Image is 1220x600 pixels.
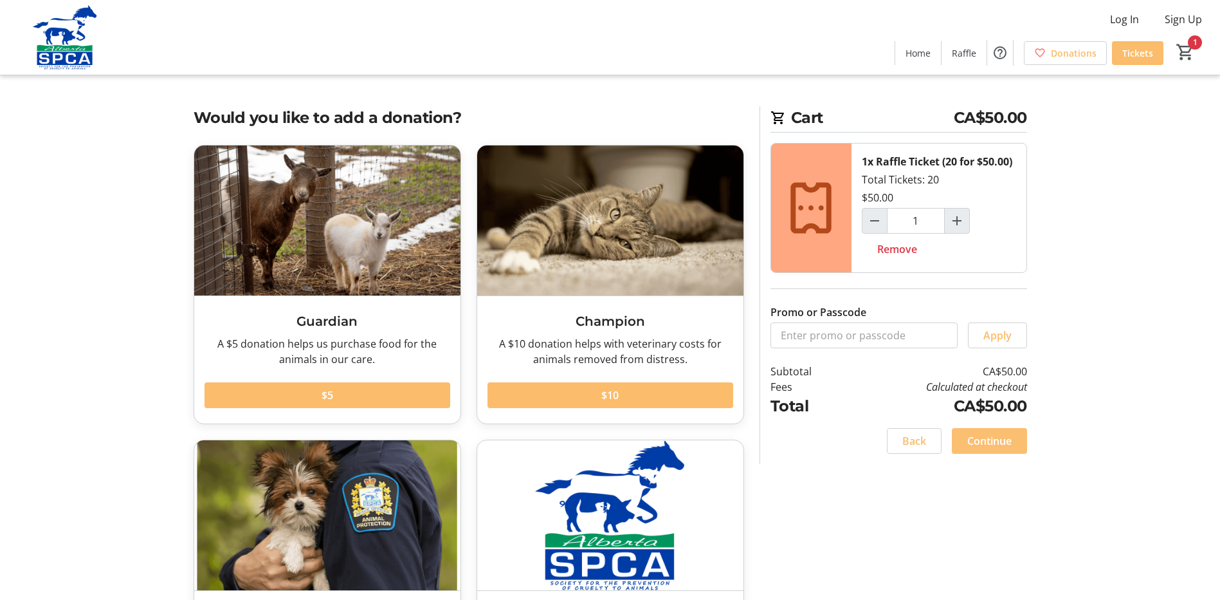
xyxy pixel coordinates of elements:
[1110,12,1139,27] span: Log In
[205,312,450,331] h3: Guardian
[322,388,333,403] span: $5
[205,382,450,408] button: $5
[906,46,931,60] span: Home
[1122,46,1153,60] span: Tickets
[1051,46,1097,60] span: Donations
[895,41,941,65] a: Home
[983,328,1012,343] span: Apply
[862,190,893,205] div: $50.00
[844,379,1026,395] td: Calculated at checkout
[1100,9,1149,30] button: Log In
[194,106,744,129] h2: Would you like to add a donation?
[770,395,845,418] td: Total
[770,379,845,395] td: Fees
[877,241,917,257] span: Remove
[968,323,1027,348] button: Apply
[1174,41,1197,64] button: Cart
[862,236,933,262] button: Remove
[844,395,1026,418] td: CA$50.00
[770,364,845,379] td: Subtotal
[487,382,733,408] button: $10
[487,312,733,331] h3: Champion
[887,208,945,234] input: Raffle Ticket (20 for $50.00) Quantity
[1112,41,1163,65] a: Tickets
[770,305,866,320] label: Promo or Passcode
[862,154,1012,169] div: 1x Raffle Ticket (20 for $50.00)
[887,428,942,454] button: Back
[902,433,926,449] span: Back
[952,428,1027,454] button: Continue
[967,433,1012,449] span: Continue
[942,41,987,65] a: Raffle
[851,144,1026,272] div: Total Tickets: 20
[954,106,1027,129] span: CA$50.00
[477,440,743,590] img: Donate Another Amount
[601,388,619,403] span: $10
[1154,9,1212,30] button: Sign Up
[952,46,976,60] span: Raffle
[194,145,460,295] img: Guardian
[862,209,887,233] button: Decrement by one
[844,364,1026,379] td: CA$50.00
[987,40,1013,66] button: Help
[945,209,969,233] button: Increment by one
[477,145,743,295] img: Champion
[1165,12,1202,27] span: Sign Up
[770,323,958,348] input: Enter promo or passcode
[194,440,460,590] img: Animal Hero
[487,336,733,367] div: A $10 donation helps with veterinary costs for animals removed from distress.
[205,336,450,367] div: A $5 donation helps us purchase food for the animals in our care.
[1024,41,1107,65] a: Donations
[770,106,1027,133] h2: Cart
[8,5,122,70] img: Alberta SPCA's Logo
